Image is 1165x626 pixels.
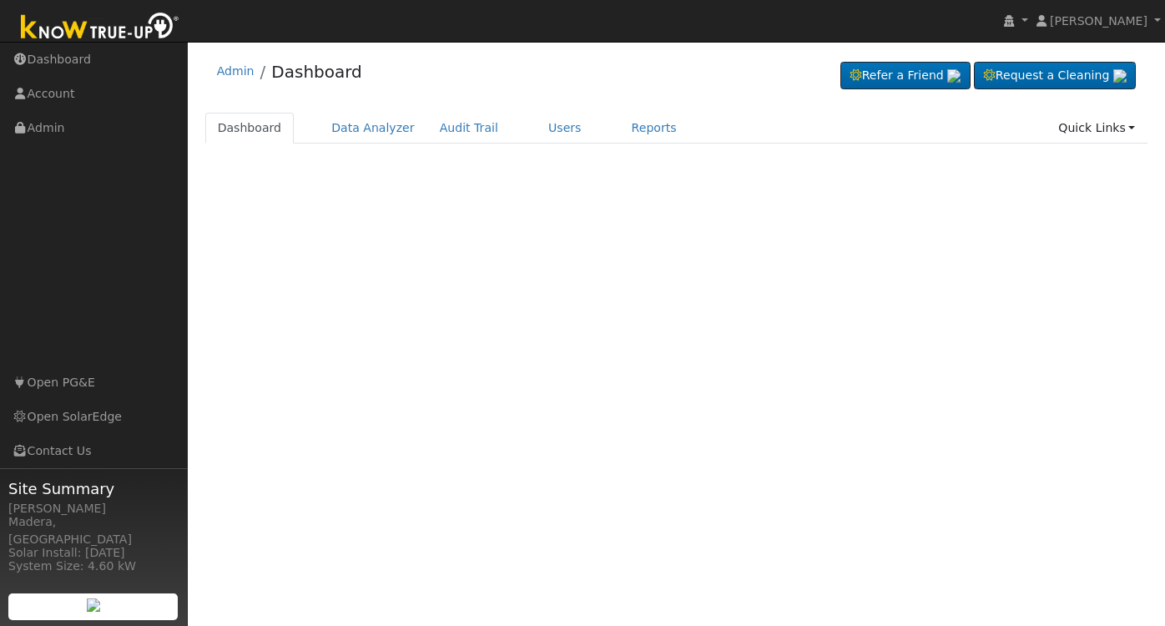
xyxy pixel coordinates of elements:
div: Madera, [GEOGRAPHIC_DATA] [8,513,179,548]
a: Quick Links [1046,113,1147,144]
img: retrieve [87,598,100,612]
div: [PERSON_NAME] [8,500,179,517]
a: Reports [619,113,689,144]
span: Site Summary [8,477,179,500]
a: Data Analyzer [319,113,427,144]
div: Solar Install: [DATE] [8,544,179,562]
div: System Size: 4.60 kW [8,558,179,575]
a: Refer a Friend [840,62,971,90]
a: Request a Cleaning [974,62,1136,90]
img: retrieve [947,69,961,83]
a: Admin [217,64,255,78]
a: Users [536,113,594,144]
a: Dashboard [205,113,295,144]
img: Know True-Up [13,9,188,47]
a: Audit Trail [427,113,511,144]
a: Dashboard [271,62,362,82]
img: retrieve [1113,69,1127,83]
span: [PERSON_NAME] [1050,14,1147,28]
